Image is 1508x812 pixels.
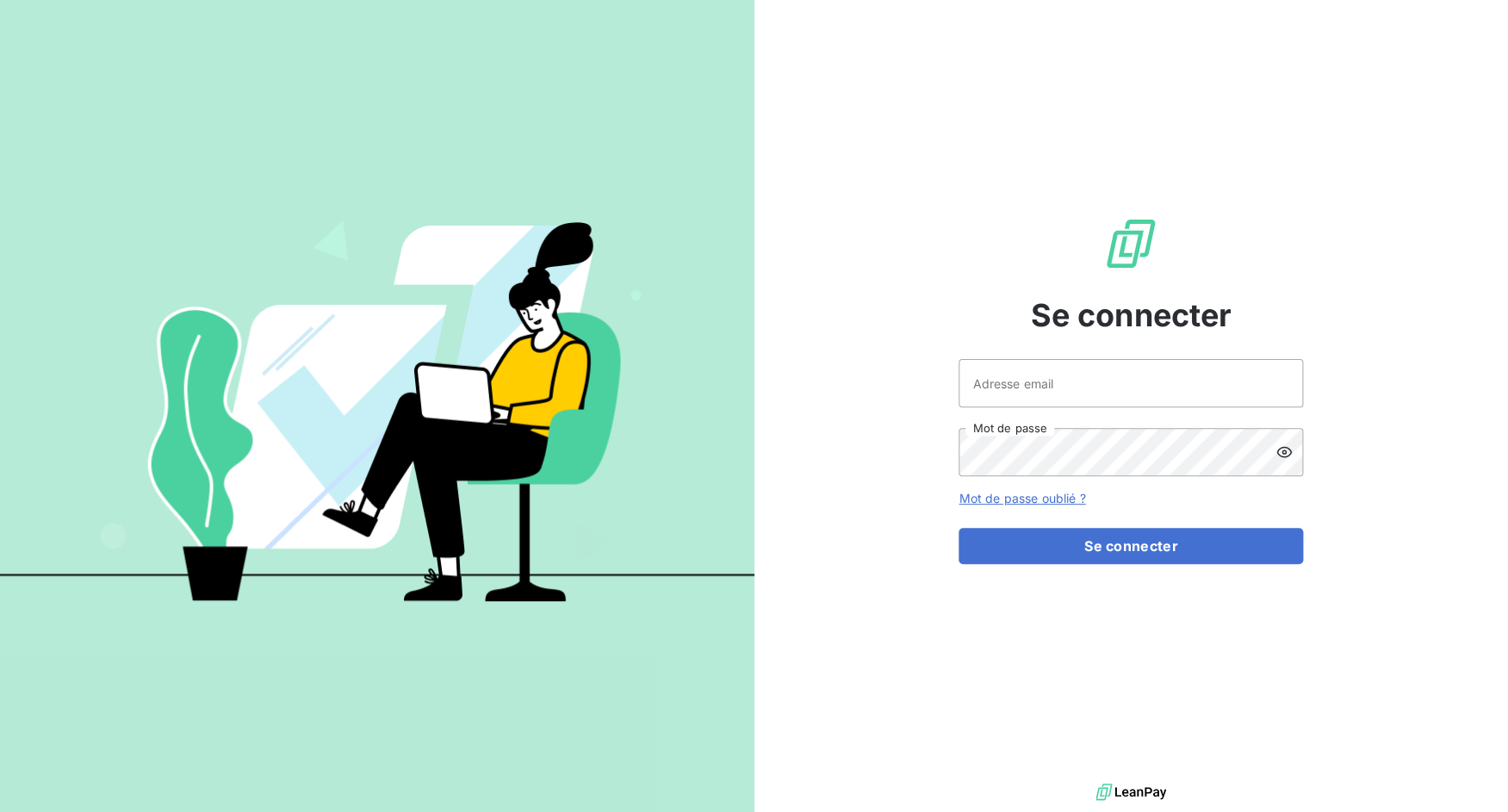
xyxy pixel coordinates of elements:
[959,359,1303,407] input: placeholder
[959,491,1085,505] a: Mot de passe oublié ?
[1103,216,1158,271] img: Logo LeanPay
[1030,292,1232,338] span: Se connecter
[959,528,1303,564] button: Se connecter
[1095,779,1166,805] img: logo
